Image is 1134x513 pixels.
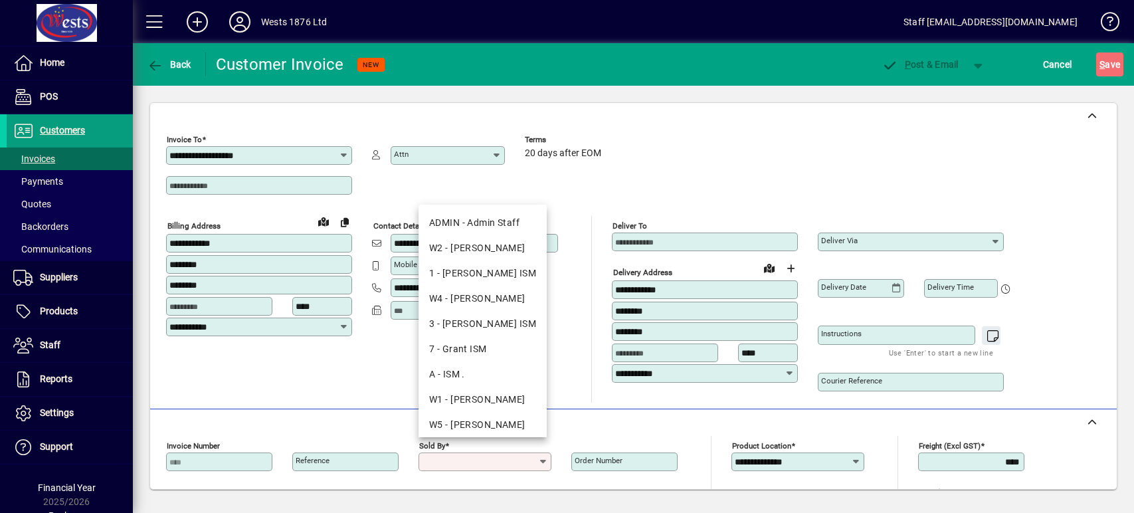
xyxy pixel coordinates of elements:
a: View on map [313,211,334,232]
mat-label: Invoice number [167,441,220,451]
span: Customers [40,125,85,136]
div: 3 - [PERSON_NAME] ISM [429,317,536,331]
span: Financial Year [38,482,96,493]
mat-label: Product location [732,441,791,451]
span: Staff [40,340,60,350]
mat-label: Freight (excl GST) [919,441,981,451]
button: Choose address [780,258,801,279]
mat-option: 7 - Grant ISM [419,336,547,361]
span: Backorders [13,221,68,232]
span: Communications [13,244,92,255]
a: Suppliers [7,261,133,294]
mat-option: W1 - Judy [419,387,547,412]
a: Products [7,295,133,328]
mat-label: Delivery date [821,282,866,292]
div: W2 - [PERSON_NAME] [429,241,536,255]
span: Home [40,57,64,68]
span: Terms [525,136,605,144]
a: Staff [7,329,133,362]
mat-label: Invoice date [167,488,209,497]
button: Post & Email [875,52,965,76]
span: Reports [40,373,72,384]
button: Copy to Delivery address [334,211,355,233]
mat-label: Delivery time [927,282,974,292]
span: Support [40,441,73,452]
mat-label: Mobile [394,260,417,269]
button: Add [176,10,219,34]
span: Suppliers [40,272,78,282]
span: Quotes [13,199,51,209]
a: Payments [7,170,133,193]
mat-hint: Use 'Enter' to start a new line [889,345,993,360]
span: 20 days after EOM [525,148,601,159]
div: Customer Invoice [216,54,344,75]
mat-option: W5 - Kate [419,412,547,437]
div: ADMIN - Admin Staff [429,216,536,230]
mat-label: Sold by [419,441,445,451]
mat-label: Order number [575,456,622,465]
mat-label: Courier Reference [821,376,882,385]
span: Back [147,59,191,70]
button: Cancel [1040,52,1076,76]
mat-label: Attn [394,150,409,159]
a: Support [7,431,133,464]
div: W4 - [PERSON_NAME] [429,292,536,306]
mat-option: W2 - Angela [419,235,547,260]
div: 1 - [PERSON_NAME] ISM [429,266,536,280]
mat-label: Deliver via [821,236,858,245]
div: Wests 1876 Ltd [261,11,327,33]
span: ave [1099,54,1120,75]
mat-label: Invoice To [167,135,202,144]
mat-option: W4 - Craig [419,286,547,311]
mat-option: A - ISM . [419,361,547,387]
a: Communications [7,238,133,260]
div: W1 - [PERSON_NAME] [429,393,536,407]
a: Backorders [7,215,133,238]
mat-label: Instructions [821,329,862,338]
span: P [905,59,911,70]
a: Home [7,47,133,80]
app-page-header-button: Back [133,52,206,76]
div: W5 - [PERSON_NAME] [429,418,536,432]
button: Save [1096,52,1123,76]
a: Quotes [7,193,133,215]
span: Invoices [13,154,55,164]
mat-label: Rounding [919,488,951,497]
span: Settings [40,407,74,418]
a: POS [7,80,133,114]
span: Products [40,306,78,316]
button: Profile [219,10,261,34]
a: Reports [7,363,133,396]
span: Payments [13,176,63,187]
span: ost & Email [882,59,959,70]
a: View on map [759,257,780,278]
span: POS [40,91,58,102]
span: Cancel [1043,54,1072,75]
mat-option: 3 - David ISM [419,311,547,336]
span: NEW [363,60,379,69]
div: Staff [EMAIL_ADDRESS][DOMAIN_NAME] [903,11,1078,33]
mat-label: Reference [296,456,330,465]
mat-label: Payment due [293,488,337,497]
mat-label: Deliver To [613,221,647,231]
span: S [1099,59,1105,70]
a: Invoices [7,148,133,170]
div: A - ISM . [429,367,536,381]
a: Knowledge Base [1091,3,1117,46]
div: 7 - Grant ISM [429,342,536,356]
a: Settings [7,397,133,430]
mat-option: ADMIN - Admin Staff [419,210,547,235]
mat-option: 1 - Carol ISM [419,260,547,286]
button: Back [143,52,195,76]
